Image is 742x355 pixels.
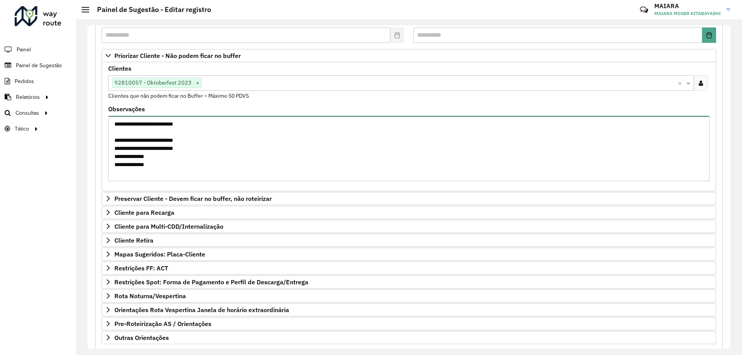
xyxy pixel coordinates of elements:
small: Clientes que não podem ficar no Buffer – Máximo 50 PDVS [108,92,249,99]
span: Consultas [15,109,39,117]
span: Tático [15,125,29,133]
button: Choose Date [702,27,716,43]
a: Cliente para Recarga [102,206,716,219]
label: Clientes [108,64,131,73]
span: Painel [17,46,31,54]
span: Outras Orientações [114,335,169,341]
span: Rota Noturna/Vespertina [114,293,186,299]
span: Orientações Rota Vespertina Janela de horário extraordinária [114,307,289,313]
span: Cliente para Recarga [114,209,174,216]
label: Observações [108,104,145,114]
span: Pre-Roteirização AS / Orientações [114,321,211,327]
span: Restrições Spot: Forma de Pagamento e Perfil de Descarga/Entrega [114,279,308,285]
span: Restrições FF: ACT [114,265,168,271]
a: Orientações Rota Vespertina Janela de horário extraordinária [102,303,716,316]
span: Cliente para Multi-CDD/Internalização [114,223,223,229]
h2: Painel de Sugestão - Editar registro [89,5,211,14]
a: Restrições FF: ACT [102,262,716,275]
a: Preservar Cliente - Devem ficar no buffer, não roteirizar [102,192,716,205]
span: MAIARA MOSER KITABAYASHI [654,10,721,17]
span: Clear all [678,78,684,88]
a: Cliente para Multi-CDD/Internalização [102,220,716,233]
span: Relatórios [16,93,40,101]
a: Outras Orientações [102,331,716,344]
span: Cliente Retira [114,237,153,243]
span: Mapas Sugeridos: Placa-Cliente [114,251,205,257]
a: Pre-Roteirização AS / Orientações [102,317,716,330]
div: Priorizar Cliente - Não podem ficar no buffer [102,62,716,191]
h3: MAIARA [654,2,721,10]
a: Cliente Retira [102,234,716,247]
span: Pedidos [15,77,34,85]
span: Priorizar Cliente - Não podem ficar no buffer [114,53,241,59]
span: 92810057 - Oktoberfest 2023 [112,78,194,87]
span: Painel de Sugestão [16,61,62,70]
a: Mapas Sugeridos: Placa-Cliente [102,248,716,261]
a: Priorizar Cliente - Não podem ficar no buffer [102,49,716,62]
span: Preservar Cliente - Devem ficar no buffer, não roteirizar [114,195,272,202]
span: × [194,78,201,88]
a: Rota Noturna/Vespertina [102,289,716,302]
a: Restrições Spot: Forma de Pagamento e Perfil de Descarga/Entrega [102,275,716,289]
a: Contato Rápido [636,2,652,18]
